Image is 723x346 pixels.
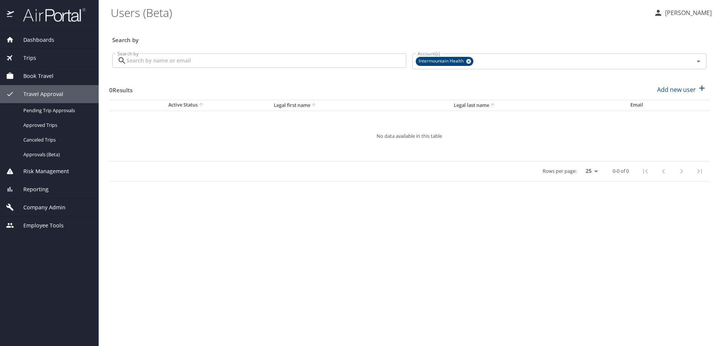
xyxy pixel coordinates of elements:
[14,54,36,62] span: Trips
[310,102,318,109] button: sort
[111,1,648,24] h1: Users (Beta)
[580,166,601,177] select: rows per page
[651,6,715,20] button: [PERSON_NAME]
[127,53,406,68] input: Search by name or email
[109,81,133,95] h3: 0 Results
[23,136,90,143] span: Canceled Trips
[112,31,706,44] h3: Search by
[693,56,704,67] button: Open
[109,100,268,111] th: Active Status
[14,72,53,80] span: Book Travel
[416,57,473,66] div: Intermountain Health
[14,90,63,98] span: Travel Approval
[132,134,687,139] p: No data available in this table
[14,221,64,230] span: Employee Tools
[23,151,90,158] span: Approvals (Beta)
[657,85,696,94] p: Add new user
[23,122,90,129] span: Approved Trips
[613,169,629,174] p: 0-0 of 0
[14,203,66,212] span: Company Admin
[7,8,15,22] img: icon-airportal.png
[489,102,497,109] button: sort
[109,100,709,181] table: User Search Table
[14,185,49,194] span: Reporting
[15,8,85,22] img: airportal-logo.png
[663,8,712,17] p: [PERSON_NAME]
[416,57,468,65] span: Intermountain Health
[654,81,709,98] button: Add new user
[543,169,577,174] p: Rows per page:
[14,167,69,175] span: Risk Management
[198,102,205,109] button: sort
[14,36,54,44] span: Dashboards
[448,100,624,111] th: Legal last name
[624,100,709,111] th: Email
[268,100,448,111] th: Legal first name
[23,107,90,114] span: Pending Trip Approvals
